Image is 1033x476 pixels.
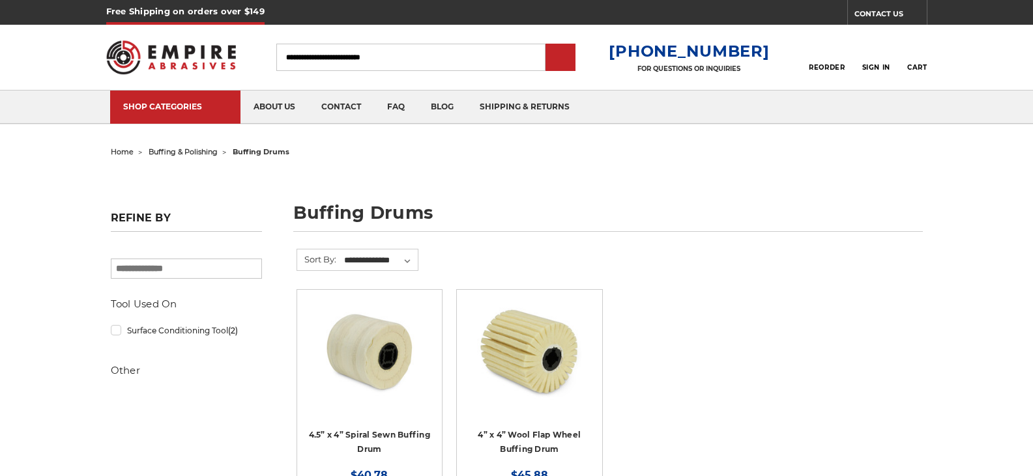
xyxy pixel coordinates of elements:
[110,91,240,124] a: SHOP CATEGORIES
[547,45,574,71] input: Submit
[297,249,336,269] label: Sort By:
[809,63,845,72] span: Reorder
[478,430,581,455] a: 4” x 4” Wool Flap Wheel Buffing Drum
[123,102,227,111] div: SHOP CATEGORIES
[106,32,237,83] img: Empire Abrasives
[418,91,467,124] a: blog
[467,91,583,124] a: shipping & returns
[809,43,845,71] a: Reorder
[149,147,218,156] a: buffing & polishing
[111,147,134,156] a: home
[111,212,262,232] h5: Refine by
[240,91,308,124] a: about us
[907,43,927,72] a: Cart
[374,91,418,124] a: faq
[228,326,238,335] span: (2)
[862,63,890,72] span: Sign In
[308,91,374,124] a: contact
[111,319,262,342] a: Surface Conditioning Tool(2)
[317,299,422,403] img: 4.5 Inch Muslin Spiral Sewn Buffing Drum
[309,430,430,455] a: 4.5” x 4” Spiral Sewn Buffing Drum
[609,42,769,61] a: [PHONE_NUMBER]
[907,63,927,72] span: Cart
[477,299,581,403] img: 4 inch buffing and polishing drum
[111,296,262,312] h5: Tool Used On
[854,7,927,25] a: CONTACT US
[306,299,433,425] a: 4.5 Inch Muslin Spiral Sewn Buffing Drum
[293,204,923,232] h1: buffing drums
[342,251,418,270] select: Sort By:
[111,363,262,378] h5: Other
[233,147,289,156] span: buffing drums
[609,64,769,73] p: FOR QUESTIONS OR INQUIRIES
[466,299,592,425] a: 4 inch buffing and polishing drum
